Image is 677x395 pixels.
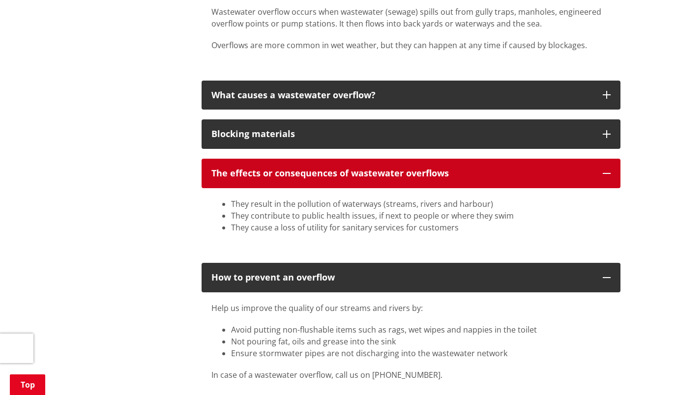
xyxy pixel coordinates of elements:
button: Blocking materials [202,119,620,149]
button: How to prevent an overflow [202,263,620,292]
li: They contribute to public health issues, if next to people or where they swim [231,210,611,222]
p: Overflows are more common in wet weather, but they can happen at any time if caused by blockages. [211,39,611,51]
li: Avoid putting non-flushable items such as rags, wet wipes and nappies in the toilet [231,324,611,336]
p: The effects or consequences of wastewater overflows [211,169,593,178]
li: Ensure stormwater pipes are not discharging into the wastewater network [231,347,611,359]
p: Wastewater overflow occurs when wastewater (sewage) spills out from gully traps, manholes, engine... [211,6,611,29]
li: Not pouring fat, oils and grease into the sink [231,336,611,347]
a: Top [10,374,45,395]
p: What causes a wastewater overflow? [211,90,593,100]
button: What causes a wastewater overflow? [202,81,620,110]
iframe: Messenger Launcher [632,354,667,389]
button: The effects or consequences of wastewater overflows [202,159,620,188]
p: Help us improve the quality of our streams and rivers by: [211,302,611,314]
div: Blocking materials [211,129,593,139]
li: They cause a loss of utility for sanitary services for customers [231,222,611,233]
p: In case of a wastewater overflow, call us on [PHONE_NUMBER]. [211,369,611,381]
li: They result in the pollution of waterways (streams, rivers and harbour) [231,198,611,210]
p: How to prevent an overflow [211,273,593,282]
